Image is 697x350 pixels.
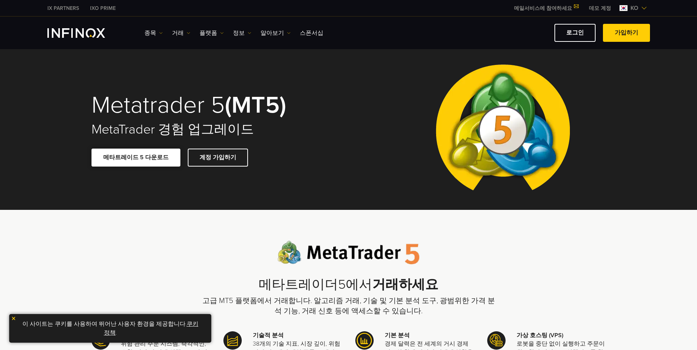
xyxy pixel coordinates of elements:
strong: 가상 호스팅 (VPS) [517,332,563,339]
a: 계정 가입하기 [188,149,248,167]
a: 가입하기 [603,24,650,42]
h1: Metatrader 5 [91,93,338,118]
img: yellow close icon [11,316,16,321]
a: 플랫폼 [200,29,224,37]
a: 거래 [172,29,190,37]
a: INFINOX [85,4,121,12]
a: 정보 [233,29,251,37]
img: Meta Trader 5 [430,49,576,210]
span: ko [628,4,641,12]
a: 스폰서십 [300,29,323,37]
a: 메일서비스에 참여하세요 [509,5,583,11]
strong: 기본 분석 [385,332,410,339]
a: 로그인 [554,24,596,42]
img: Meta Trader 5 icon [223,331,242,350]
img: Meta Trader 5 icon [355,331,374,350]
a: INFINOX [42,4,85,12]
a: 알아보기 [261,29,291,37]
a: 메타트레이드 5 다운로드 [91,149,180,167]
img: Meta Trader 5 icon [487,331,506,350]
h2: 메타트레이더5에서 [202,277,496,293]
strong: 기술적 분석 [253,332,284,339]
strong: 거래하세요 [372,277,438,292]
a: INFINOX Logo [47,28,122,38]
a: 종목 [144,29,163,37]
h2: MetaTrader 경험 업그레이드 [91,121,338,138]
a: INFINOX MENU [583,4,617,12]
p: 고급 MT5 플랫폼에서 거래합니다. 알고리즘 거래, 기술 및 기본 분석 도구, 광범위한 가격 분석 기능, 거래 신호 등에 액세스할 수 있습니다. [202,296,496,316]
p: 이 사이트는 쿠키를 사용하여 뛰어난 사용자 환경을 제공합니다. . [13,318,208,339]
img: Meta Trader 5 logo [277,241,420,265]
strong: (MT5) [225,91,286,120]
